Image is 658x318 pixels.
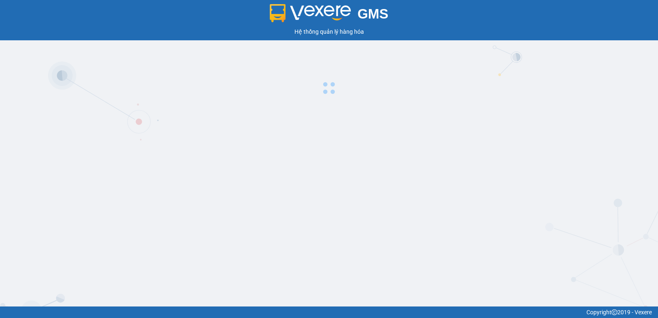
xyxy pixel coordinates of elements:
[270,4,351,22] img: logo 2
[612,309,617,315] span: copyright
[357,6,388,21] span: GMS
[2,27,656,36] div: Hệ thống quản lý hàng hóa
[270,12,389,19] a: GMS
[6,308,652,317] div: Copyright 2019 - Vexere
